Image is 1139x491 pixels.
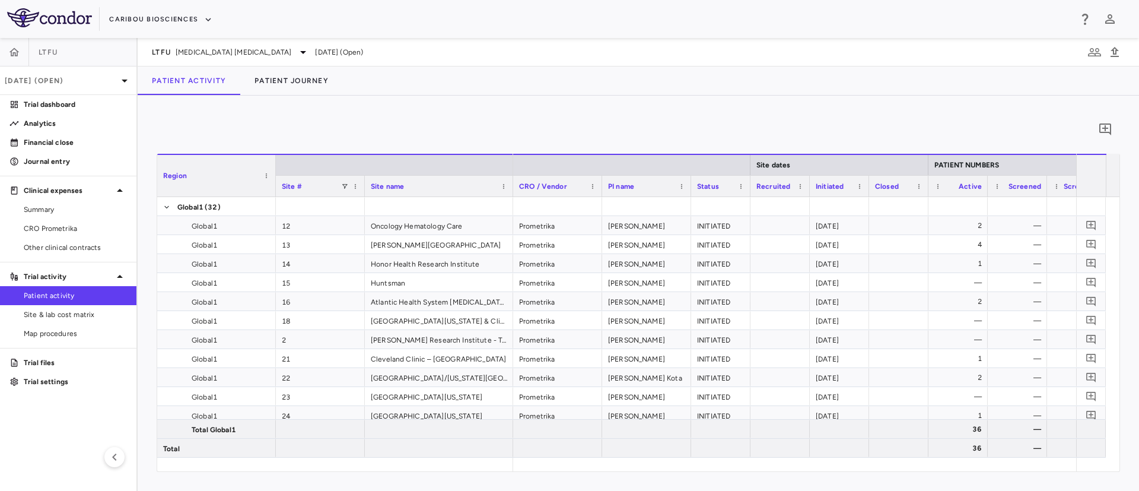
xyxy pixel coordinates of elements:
p: Trial files [24,357,127,368]
div: [PERSON_NAME] [602,311,691,330]
div: — [998,406,1041,425]
button: Add comment [1083,274,1099,290]
button: Add comment [1083,217,1099,233]
span: Global1 [177,198,203,217]
div: — [998,235,1041,254]
span: Total [163,439,180,458]
div: — [998,292,1041,311]
div: Prometrika [513,254,602,273]
span: Site name [371,182,404,191]
div: [DATE] [810,235,869,254]
div: [PERSON_NAME] [602,273,691,292]
svg: Add comment [1086,372,1097,383]
span: Screen-failed [1064,182,1100,191]
div: 16 [276,292,365,311]
div: INITIATED [691,368,750,387]
div: — [1058,349,1100,368]
div: 23 [276,387,365,406]
span: Total Global1 [192,420,236,439]
div: Prometrika [513,387,602,406]
span: Global1 [192,217,217,236]
div: 1 [939,349,982,368]
div: Prometrika [513,349,602,368]
div: INITIATED [691,311,750,330]
svg: Add comment [1086,277,1097,288]
div: 1 [939,254,982,273]
div: — [1058,254,1100,273]
div: INITIATED [691,349,750,368]
button: Patient Activity [138,66,240,95]
div: [PERSON_NAME] Kota [602,368,691,387]
div: [DATE] [810,254,869,273]
span: Active [959,182,982,191]
div: [PERSON_NAME] [602,216,691,235]
div: — [1058,368,1100,387]
div: Prometrika [513,311,602,330]
div: 18 [276,311,365,330]
div: Oncology Hematology Care [365,216,513,235]
p: Trial settings [24,376,127,387]
div: — [1058,420,1100,439]
div: 36 [939,439,982,458]
div: — [939,387,982,406]
span: (32) [205,198,221,217]
span: Global1 [192,388,217,407]
div: 36 [939,420,982,439]
div: [PERSON_NAME] [602,349,691,368]
span: CRO / Vendor [519,182,567,191]
div: [DATE] [810,387,869,406]
div: INITIATED [691,406,750,425]
div: 24 [276,406,365,425]
span: Global1 [192,236,217,255]
span: Site & lab cost matrix [24,309,127,320]
div: [GEOGRAPHIC_DATA][US_STATE] [365,406,513,425]
span: Global1 [192,312,217,331]
div: 15 [276,273,365,292]
span: Summary [24,204,127,215]
svg: Add comment [1086,315,1097,326]
span: Global1 [192,350,217,369]
button: Add comment [1083,407,1099,423]
div: [DATE] [810,273,869,292]
p: [DATE] (Open) [5,75,117,86]
svg: Add comment [1098,122,1112,137]
div: — [998,311,1041,330]
div: 13 [276,235,365,254]
span: Global1 [192,331,217,350]
span: Other clinical contracts [24,242,127,253]
span: PI name [608,182,634,191]
div: INITIATED [691,235,750,254]
div: [DATE] [810,292,869,311]
div: — [998,439,1041,458]
button: Add comment [1083,255,1099,271]
span: Site dates [756,161,791,169]
button: Add comment [1083,388,1099,404]
div: [GEOGRAPHIC_DATA][US_STATE] & Clinics [365,311,513,330]
button: Add comment [1083,369,1099,385]
div: [PERSON_NAME] [602,330,691,349]
div: 2 [939,216,982,235]
div: — [1058,216,1100,235]
button: Patient Journey [240,66,343,95]
span: LTFU [152,47,171,57]
div: — [939,273,982,292]
span: Screened [1008,182,1041,191]
div: INITIATED [691,292,750,311]
span: [MEDICAL_DATA] [MEDICAL_DATA] [176,47,291,58]
button: Add comment [1083,350,1099,366]
div: [DATE] [810,349,869,368]
div: INITIATED [691,387,750,406]
div: INITIATED [691,254,750,273]
div: Prometrika [513,406,602,425]
img: logo-full-BYUhSk78.svg [7,8,92,27]
div: [PERSON_NAME] [602,406,691,425]
button: Add comment [1083,236,1099,252]
svg: Add comment [1086,391,1097,402]
p: Trial dashboard [24,99,127,110]
div: [PERSON_NAME] [602,387,691,406]
p: Analytics [24,118,127,129]
div: INITIATED [691,330,750,349]
span: Recruited [756,182,790,191]
div: 12 [276,216,365,235]
div: [DATE] [810,330,869,349]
